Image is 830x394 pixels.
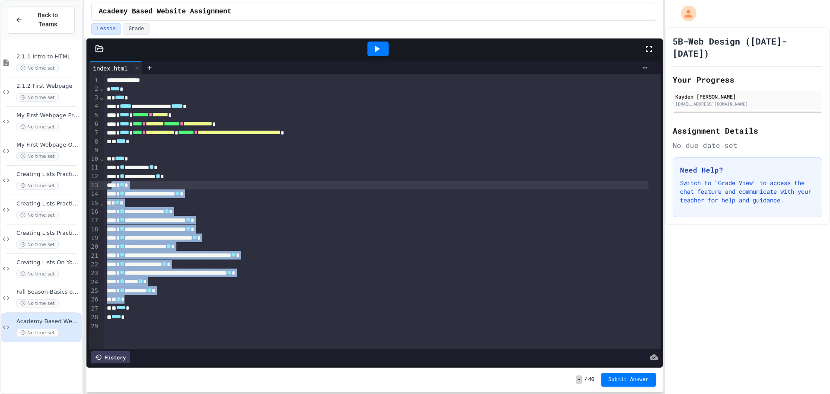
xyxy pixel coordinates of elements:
span: Creating Lists Practice Assignment 3 [16,230,80,237]
div: No due date set [673,140,822,151]
span: Fold line [99,199,104,206]
span: No time set [16,93,59,102]
span: My First Webpage Practice with Tags [16,112,80,119]
div: 13 [89,181,99,190]
span: No time set [16,270,59,278]
div: Kayden [PERSON_NAME] [675,93,820,100]
span: Fold line [99,155,104,162]
div: 7 [89,128,99,137]
span: Submit Answer [608,376,649,383]
div: 27 [89,304,99,313]
div: 29 [89,322,99,331]
div: 14 [89,190,99,199]
div: 9 [89,146,99,155]
span: Creating Lists Practice Assignment 2 [16,200,80,208]
div: My Account [672,3,699,23]
span: No time set [16,240,59,249]
div: 24 [89,278,99,287]
span: No time set [16,329,59,337]
span: 2.1.2 First Webpage [16,83,80,90]
div: 25 [89,287,99,295]
div: 19 [89,234,99,243]
span: No time set [16,299,59,308]
span: Fall Season-Basics of HTML Web Page Assignment [16,288,80,296]
h2: Assignment Details [673,125,822,137]
div: 18 [89,225,99,234]
span: Fold line [99,85,104,92]
div: 8 [89,138,99,146]
div: 22 [89,260,99,269]
span: Fold line [99,94,104,101]
div: 5 [89,111,99,120]
div: index.html [89,64,132,73]
button: Grade [123,23,150,35]
div: 4 [89,102,99,111]
span: No time set [16,211,59,219]
span: - [576,375,582,384]
button: Lesson [91,23,121,35]
div: 11 [89,163,99,172]
span: No time set [16,123,59,131]
span: Creating Lists Practice Assignment 1 [16,171,80,178]
div: History [91,351,130,363]
div: 2 [89,85,99,93]
span: 40 [588,376,594,383]
div: 23 [89,269,99,278]
div: 28 [89,313,99,322]
div: 26 [89,295,99,304]
div: 16 [89,208,99,216]
h3: Need Help? [680,165,815,175]
h2: Your Progress [673,74,822,86]
button: Submit Answer [601,373,656,387]
div: 12 [89,172,99,181]
span: 2.1.1 Intro to HTML [16,53,80,61]
span: No time set [16,182,59,190]
span: Creating Lists On Your Own Assignment [16,259,80,266]
span: / [584,376,587,383]
div: 17 [89,216,99,225]
div: [EMAIL_ADDRESS][DOMAIN_NAME] [675,101,820,107]
div: index.html [89,61,143,74]
button: Back to Teams [8,6,75,34]
span: No time set [16,64,59,72]
p: Switch to "Grade View" to access the chat feature and communicate with your teacher for help and ... [680,179,815,205]
div: 1 [89,76,99,85]
div: 20 [89,243,99,251]
div: 3 [89,93,99,102]
div: 6 [89,120,99,128]
div: 15 [89,199,99,208]
span: My First Webpage On Your Own Assignment [16,141,80,149]
span: Academy Based Website Assignment [16,318,80,325]
div: 10 [89,155,99,163]
span: No time set [16,152,59,160]
div: 21 [89,252,99,260]
span: Academy Based Website Assignment [99,6,231,17]
h1: 5B-Web Design ([DATE]-[DATE]) [673,35,822,59]
span: Back to Teams [28,11,67,29]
